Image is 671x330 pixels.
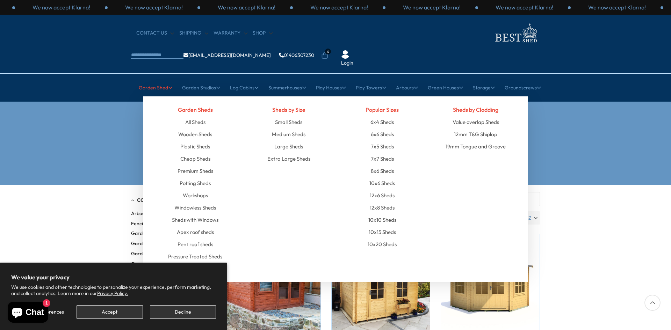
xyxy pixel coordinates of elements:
p: We now accept Klarna! [33,3,90,11]
a: Green Houses [428,79,463,96]
span: Greenhouses [131,261,160,267]
button: Garden Bar (5) [131,228,163,239]
a: Privacy Policy. [97,290,128,296]
a: 6x6 Sheds [371,128,394,140]
span: 0 [325,49,331,54]
a: Extra Large Sheds [267,153,310,165]
a: Large Sheds [274,140,303,153]
a: Login [341,60,353,67]
span: Garden Studios [131,251,165,257]
a: Potting Sheds [180,177,211,189]
a: Arbours [396,79,418,96]
span: Garden Sheds [131,241,163,247]
div: 2 / 3 [478,3,571,11]
button: Decline [150,305,216,319]
p: We now accept Klarna! [125,3,183,11]
a: Play Towers [356,79,386,96]
a: Sheds with Windows [172,214,218,226]
a: 7x5 Sheds [371,140,394,153]
a: All Sheds [185,116,205,128]
h4: Garden Sheds [154,103,237,116]
a: 6x4 Sheds [370,116,394,128]
a: Garden Studios [182,79,220,96]
p: We now accept Klarna! [218,3,275,11]
div: 1 / 3 [385,3,478,11]
a: Warranty [214,30,247,37]
span: Collection [137,197,168,203]
a: 19mm Tongue and Groove [446,140,506,153]
a: Cheap Sheds [180,153,210,165]
a: Summerhouses [268,79,306,96]
div: 2 / 3 [200,3,293,11]
span: Garden Bar [131,230,157,236]
a: Log Cabins [230,79,259,96]
a: 12mm T&G Shiplap [454,128,497,140]
a: Shop [253,30,273,37]
button: Garden Studios (22) [131,249,173,259]
span: Arbours [131,211,149,217]
p: We now accept Klarna! [403,3,461,11]
div: 3 / 3 [293,3,385,11]
a: Medium Sheds [272,128,305,140]
a: Pent roof sheds [178,238,213,250]
div: 1 / 3 [108,3,200,11]
p: We use cookies and other technologies to personalize your experience, perform marketing, and coll... [11,284,216,296]
a: 10x15 Sheds [369,226,396,238]
a: Apex roof sheds [177,226,214,238]
a: 7x7 Sheds [371,153,394,165]
a: Windowless Sheds [174,201,216,214]
img: User Icon [341,50,349,59]
a: 8x6 Sheds [371,165,394,177]
p: We now accept Klarna! [310,3,368,11]
a: Small Sheds [275,116,302,128]
button: Accept [77,305,143,319]
a: 10x20 Sheds [368,238,397,250]
a: Storage [473,79,495,96]
a: Workshops [183,189,208,201]
a: Groundscrews [505,79,541,96]
a: Premium Sheds [178,165,213,177]
p: We now accept Klarna! [496,3,553,11]
div: 3 / 3 [15,3,108,11]
a: Play Houses [316,79,346,96]
h4: Popular Sizes [341,103,424,116]
div: 3 / 3 [571,3,663,11]
a: Wooden Sheds [178,128,212,140]
button: Garden Sheds (152) [131,239,173,249]
a: 10x6 Sheds [369,177,395,189]
inbox-online-store-chat: Shopify online store chat [6,302,50,324]
a: Plastic Sheds [180,140,210,153]
a: 01406307230 [279,53,314,58]
h2: We value your privacy [11,274,216,281]
button: Arbours (17) [131,208,156,219]
a: 12x6 Sheds [370,189,395,201]
button: Greenhouses (35) [131,259,169,269]
button: Fencing (16) [131,219,156,229]
p: We now accept Klarna! [588,3,646,11]
h4: Sheds by Size [247,103,331,116]
a: 10x10 Sheds [368,214,396,226]
a: 0 [321,52,328,59]
span: Fencing [131,221,149,227]
a: [EMAIL_ADDRESS][DOMAIN_NAME] [183,53,271,58]
h4: Sheds by Cladding [434,103,518,116]
img: logo [491,22,540,44]
a: Value overlap Sheds [453,116,499,128]
a: Pressure Treated Sheds [168,250,222,263]
a: CONTACT US [136,30,174,37]
a: Shipping [179,30,208,37]
a: Garden Shed [139,79,172,96]
a: 12x8 Sheds [370,201,395,214]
